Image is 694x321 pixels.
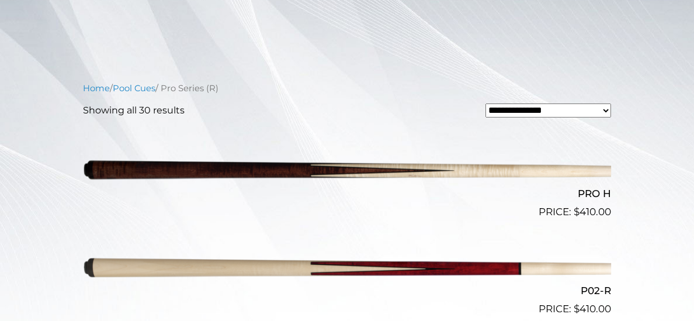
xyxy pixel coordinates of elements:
[574,206,611,218] bdi: 410.00
[83,103,185,118] p: Showing all 30 results
[83,82,611,95] nav: Breadcrumb
[574,206,580,218] span: $
[83,225,611,317] a: P02-R $410.00
[83,83,110,94] a: Home
[113,83,155,94] a: Pool Cues
[574,303,580,315] span: $
[574,303,611,315] bdi: 410.00
[83,127,611,215] img: PRO H
[485,103,611,118] select: Shop order
[83,127,611,219] a: PRO H $410.00
[83,225,611,312] img: P02-R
